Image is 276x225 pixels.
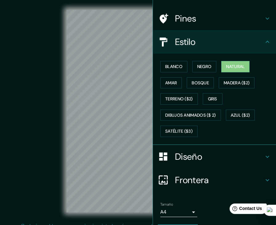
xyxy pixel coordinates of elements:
button: Bosque [187,77,214,89]
canvas: Mapa [66,10,210,212]
button: Dibujos animados ($ 2) [160,110,221,121]
button: Terreno ($2) [160,93,198,105]
label: Tamaño [160,202,173,207]
font: Blanco [165,63,182,70]
font: Satélite ($3) [165,127,193,135]
font: Terreno ($2) [165,95,193,103]
button: Amar [160,77,182,89]
div: Pines [153,7,276,30]
font: Madera ($2) [224,79,250,87]
font: Negro [197,63,212,70]
font: Natural [226,63,245,70]
font: Bosque [192,79,209,87]
div: A4 [160,207,197,217]
button: Blanco [160,61,187,72]
button: Gris [203,93,222,105]
button: Madera ($2) [219,77,254,89]
div: Diseño [153,145,276,168]
iframe: Help widget launcher [221,201,269,218]
font: Dibujos animados ($ 2) [165,111,216,119]
div: Estilo [153,30,276,54]
button: Negro [192,61,217,72]
h4: Frontera [175,175,264,186]
font: Azul ($2) [231,111,250,119]
font: Amar [165,79,177,87]
h4: Estilo [175,36,264,47]
button: Azul ($2) [226,110,255,121]
h4: Diseño [175,151,264,162]
button: Natural [221,61,250,72]
font: Gris [208,95,217,103]
h4: Pines [175,13,264,24]
div: Frontera [153,168,276,192]
button: Satélite ($3) [160,126,198,137]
